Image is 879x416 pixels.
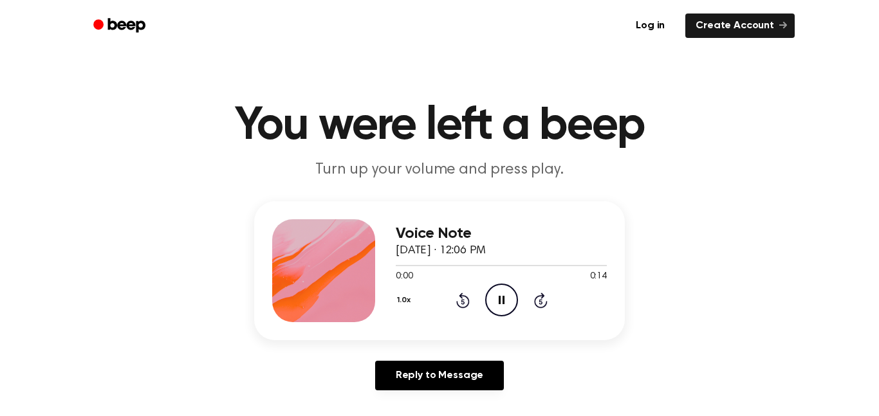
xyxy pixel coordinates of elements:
[623,11,678,41] a: Log in
[192,159,687,181] p: Turn up your volume and press play.
[110,103,769,149] h1: You were left a beep
[396,270,412,284] span: 0:00
[685,14,795,38] a: Create Account
[396,289,415,311] button: 1.0x
[84,14,157,39] a: Beep
[590,270,607,284] span: 0:14
[396,245,486,257] span: [DATE] · 12:06 PM
[375,361,504,390] a: Reply to Message
[396,225,607,242] h3: Voice Note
